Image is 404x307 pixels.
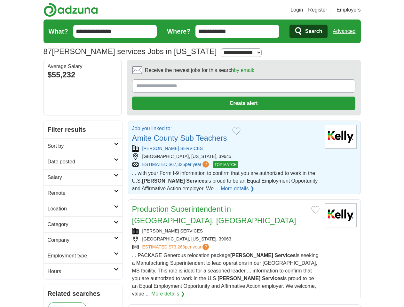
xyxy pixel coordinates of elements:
[230,253,273,258] strong: [PERSON_NAME]
[44,216,123,232] a: Category
[169,162,185,167] span: $67,325
[305,25,322,38] span: Search
[48,158,114,166] h2: Date posted
[142,228,203,233] a: [PERSON_NAME] SERVICES
[289,25,328,38] button: Search
[132,134,227,142] a: Amite County Sub Teachers
[48,252,114,260] h2: Employment type
[325,203,357,227] img: Kelly Services logo
[49,27,68,36] label: What?
[262,276,283,281] strong: Services
[44,264,123,279] a: Hours
[275,253,296,258] strong: Services
[132,97,355,110] button: Create alert
[44,185,123,201] a: Remote
[202,161,209,168] span: ?
[44,3,98,17] img: Adzuna logo
[221,185,254,193] a: More details ❯
[44,248,123,264] a: Employment type
[169,244,185,249] span: $73,263
[325,125,357,149] img: Kelly Services logo
[48,268,114,275] h2: Hours
[232,127,241,135] button: Add to favorite jobs
[142,146,203,151] a: [PERSON_NAME] SERVICES
[202,244,209,250] span: ?
[48,69,117,81] div: $55,232
[48,236,114,244] h2: Company
[48,289,119,298] h2: Related searches
[44,138,123,154] a: Sort by
[151,290,185,298] a: More details ❯
[44,154,123,169] a: Date posted
[132,170,318,191] span: ... with your Form I-9 information to confirm that you are authorized to work in the U.S. is prou...
[333,25,355,38] a: Advanced
[132,125,227,132] p: Job you linked to:
[44,169,123,185] a: Salary
[48,205,114,213] h2: Location
[142,161,210,168] a: ESTIMATED:$67,325per year?
[218,276,260,281] strong: [PERSON_NAME]
[132,236,320,242] div: [GEOGRAPHIC_DATA], [US_STATE], 39063
[48,221,114,228] h2: Category
[142,244,210,250] a: ESTIMATED:$73,263per year?
[145,67,254,74] span: Receive the newest jobs for this search :
[44,47,217,56] h1: [PERSON_NAME] services Jobs in [US_STATE]
[48,142,114,150] h2: Sort by
[132,153,320,160] div: [GEOGRAPHIC_DATA], [US_STATE], 39645
[234,67,253,73] a: by email
[48,64,117,69] div: Average Salary
[44,46,52,57] span: 87
[337,6,361,14] a: Employers
[44,121,123,138] h2: Filter results
[132,205,296,225] a: Production Superintendent in [GEOGRAPHIC_DATA], [GEOGRAPHIC_DATA]
[213,161,238,168] span: TOP MATCH
[311,206,320,214] button: Add to favorite jobs
[44,232,123,248] a: Company
[48,174,114,181] h2: Salary
[290,6,303,14] a: Login
[132,253,319,296] span: ... PACKAGE Generous relocation package is seeking a Manufacturing Superintendent to lead operati...
[186,178,207,184] strong: Services
[44,201,123,216] a: Location
[48,189,114,197] h2: Remote
[142,178,185,184] strong: [PERSON_NAME]
[308,6,327,14] a: Register
[167,27,190,36] label: Where?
